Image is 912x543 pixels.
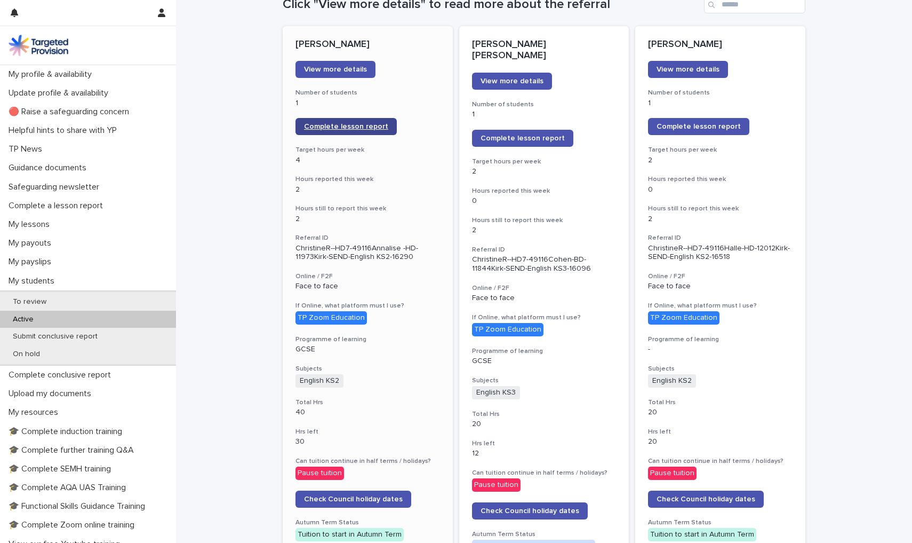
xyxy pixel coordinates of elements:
[4,107,138,117] p: 🔴 Raise a safeguarding concern
[304,495,403,503] span: Check Council holiday dates
[295,408,440,417] p: 40
[4,125,125,136] p: Helpful hints to share with YP
[9,35,68,56] img: M5nRWzHhSzIhMunXDL62
[648,335,793,344] h3: Programme of learning
[295,146,440,154] h3: Target hours per week
[472,39,617,62] p: [PERSON_NAME] [PERSON_NAME]
[648,185,793,194] p: 0
[648,39,793,51] p: [PERSON_NAME]
[295,234,440,242] h3: Referral ID
[648,61,728,78] a: View more details
[4,350,49,359] p: On hold
[472,284,617,293] h3: Online / F2F
[4,276,63,286] p: My students
[648,408,793,417] p: 20
[481,507,579,515] span: Check Council holiday dates
[657,66,719,73] span: View more details
[4,257,60,267] p: My payslips
[472,73,552,90] a: View more details
[295,365,440,373] h3: Subjects
[648,437,793,446] p: 20
[472,110,617,119] p: 1
[4,483,134,493] p: 🎓 Complete AQA UAS Training
[4,464,119,474] p: 🎓 Complete SEMH training
[648,345,793,354] p: -
[648,215,793,224] p: 2
[472,478,521,492] div: Pause tuition
[4,445,142,455] p: 🎓 Complete further training Q&A
[4,163,95,173] p: Guidance documents
[295,204,440,213] h3: Hours still to report this week
[648,428,793,436] h3: Hrs left
[295,302,440,310] h3: If Online, what platform must I use?
[648,311,719,325] div: TP Zoom Education
[295,118,397,135] a: Complete lesson report
[472,294,617,303] p: Face to face
[295,457,440,466] h3: Can tuition continue in half terms / holidays?
[295,89,440,97] h3: Number of students
[4,69,100,80] p: My profile & availability
[648,282,793,291] p: Face to face
[648,302,793,310] h3: If Online, what platform must I use?
[295,518,440,527] h3: Autumn Term Status
[295,311,367,325] div: TP Zoom Education
[472,502,588,520] a: Check Council holiday dates
[648,175,793,184] h3: Hours reported this week
[295,215,440,224] p: 2
[295,272,440,281] h3: Online / F2F
[472,347,617,356] h3: Programme of learning
[648,118,749,135] a: Complete lesson report
[295,39,440,51] p: [PERSON_NAME]
[472,216,617,225] h3: Hours still to report this week
[648,518,793,527] h3: Autumn Term Status
[472,130,573,147] a: Complete lesson report
[472,196,617,206] p: 0
[4,520,143,530] p: 🎓 Complete Zoom online training
[472,246,617,254] h3: Referral ID
[472,226,617,235] p: 2
[657,123,741,130] span: Complete lesson report
[4,297,55,306] p: To review
[4,407,67,418] p: My resources
[4,219,58,230] p: My lessons
[295,185,440,194] p: 2
[295,491,411,508] a: Check Council holiday dates
[472,100,617,109] h3: Number of students
[295,428,440,436] h3: Hrs left
[295,528,404,541] div: Tuition to start in Autumn Term
[648,365,793,373] h3: Subjects
[481,135,565,142] span: Complete lesson report
[295,156,440,165] p: 4
[472,313,617,322] h3: If Online, what platform must I use?
[648,528,756,541] div: Tuition to start in Autumn Term
[295,61,375,78] a: View more details
[648,99,793,108] p: 1
[472,439,617,448] h3: Hrs left
[295,244,440,262] p: ChristineR--HD7-49116Annalise -HD-11973Kirk-SEND-English KS2-16290
[295,374,343,388] span: English KS2
[648,204,793,213] h3: Hours still to report this week
[648,146,793,154] h3: Target hours per week
[472,376,617,385] h3: Subjects
[4,332,106,341] p: Submit conclusive report
[472,167,617,176] p: 2
[4,315,42,324] p: Active
[648,374,696,388] span: English KS2
[4,389,100,399] p: Upload my documents
[304,66,367,73] span: View more details
[648,272,793,281] h3: Online / F2F
[481,77,543,85] span: View more details
[648,467,697,480] div: Pause tuition
[4,144,51,154] p: TP News
[304,123,388,130] span: Complete lesson report
[4,238,60,248] p: My payouts
[295,282,440,291] p: Face to face
[472,410,617,419] h3: Total Hrs
[472,530,617,539] h3: Autumn Term Status
[295,99,440,108] p: 1
[472,386,520,399] span: English KS3
[472,158,617,166] h3: Target hours per week
[4,501,154,511] p: 🎓 Functional Skills Guidance Training
[472,449,617,458] p: 12
[472,323,543,336] div: TP Zoom Education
